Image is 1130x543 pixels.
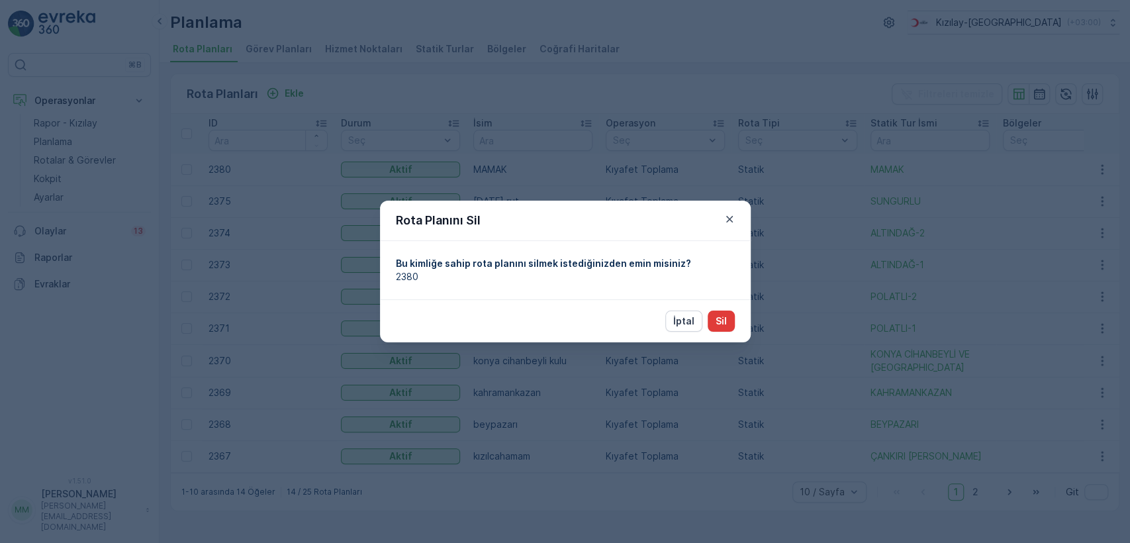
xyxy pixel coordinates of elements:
p: Rota Planını Sil [396,211,481,230]
button: İptal [665,311,702,332]
p: İptal [673,315,694,328]
button: Sil [708,311,735,332]
p: Sil [716,315,727,328]
p: Bu kimliğe sahip rota planını silmek istediğinizden emin misiniz? [396,257,735,270]
span: 2380 [396,270,735,283]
